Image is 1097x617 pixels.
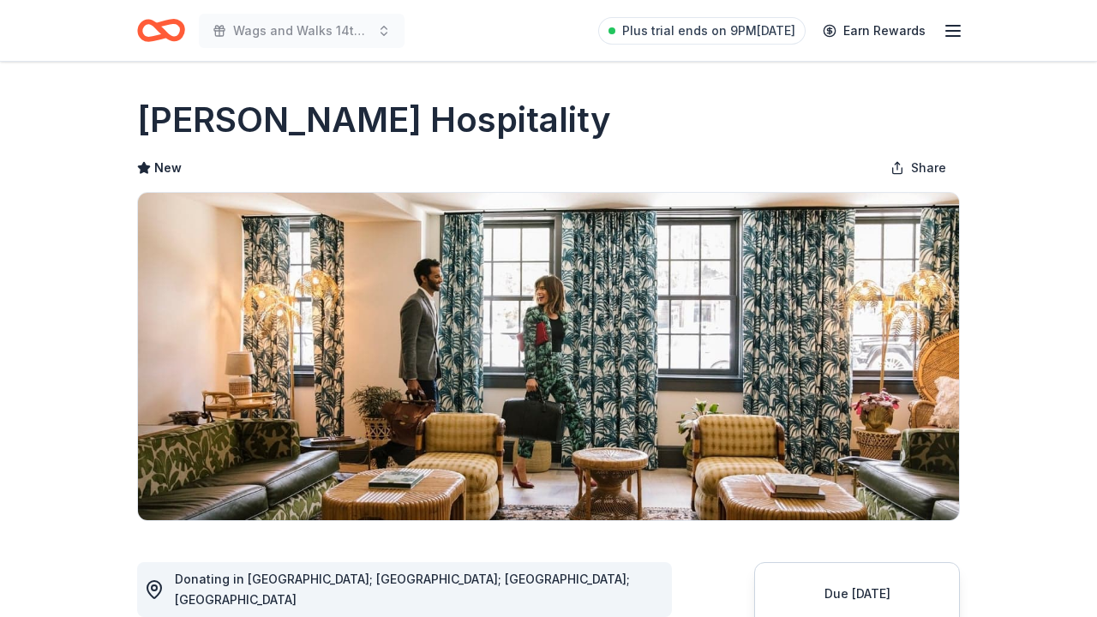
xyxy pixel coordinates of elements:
[877,151,960,185] button: Share
[776,584,938,604] div: Due [DATE]
[175,572,630,607] span: Donating in [GEOGRAPHIC_DATA]; [GEOGRAPHIC_DATA]; [GEOGRAPHIC_DATA]; [GEOGRAPHIC_DATA]
[622,21,795,41] span: Plus trial ends on 9PM[DATE]
[137,10,185,51] a: Home
[911,158,946,178] span: Share
[233,21,370,41] span: Wags and Walks 14th Annual Online Auction
[199,14,405,48] button: Wags and Walks 14th Annual Online Auction
[154,158,182,178] span: New
[138,193,959,520] img: Image for Oliver Hospitality
[598,17,806,45] a: Plus trial ends on 9PM[DATE]
[812,15,936,46] a: Earn Rewards
[137,96,611,144] h1: [PERSON_NAME] Hospitality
